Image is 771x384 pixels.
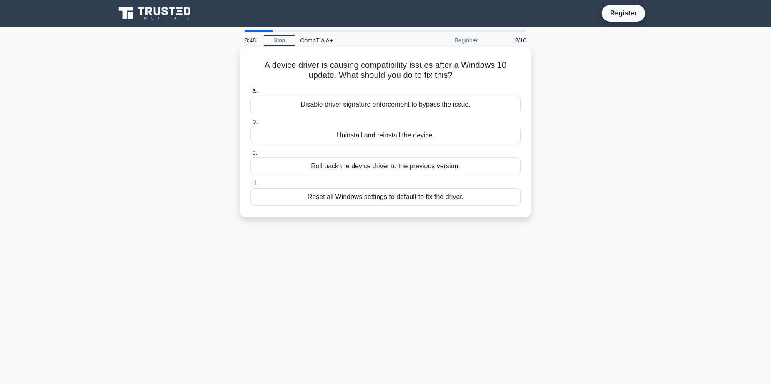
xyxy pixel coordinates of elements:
[483,32,531,49] div: 2/10
[295,32,410,49] div: CompTIA A+
[252,149,257,156] span: c.
[410,32,483,49] div: Beginner
[250,157,521,175] div: Roll back the device driver to the previous version.
[252,180,258,187] span: d.
[250,96,521,113] div: Disable driver signature enforcement to bypass the issue.
[252,87,258,94] span: a.
[240,32,264,49] div: 8:48
[250,127,521,144] div: Uninstall and reinstall the device.
[250,188,521,206] div: Reset all Windows settings to default to fix the driver.
[250,60,521,81] h5: A device driver is causing compatibility issues after a Windows 10 update. What should you do to ...
[264,35,295,46] a: Stop
[252,118,258,125] span: b.
[605,8,642,18] a: Register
